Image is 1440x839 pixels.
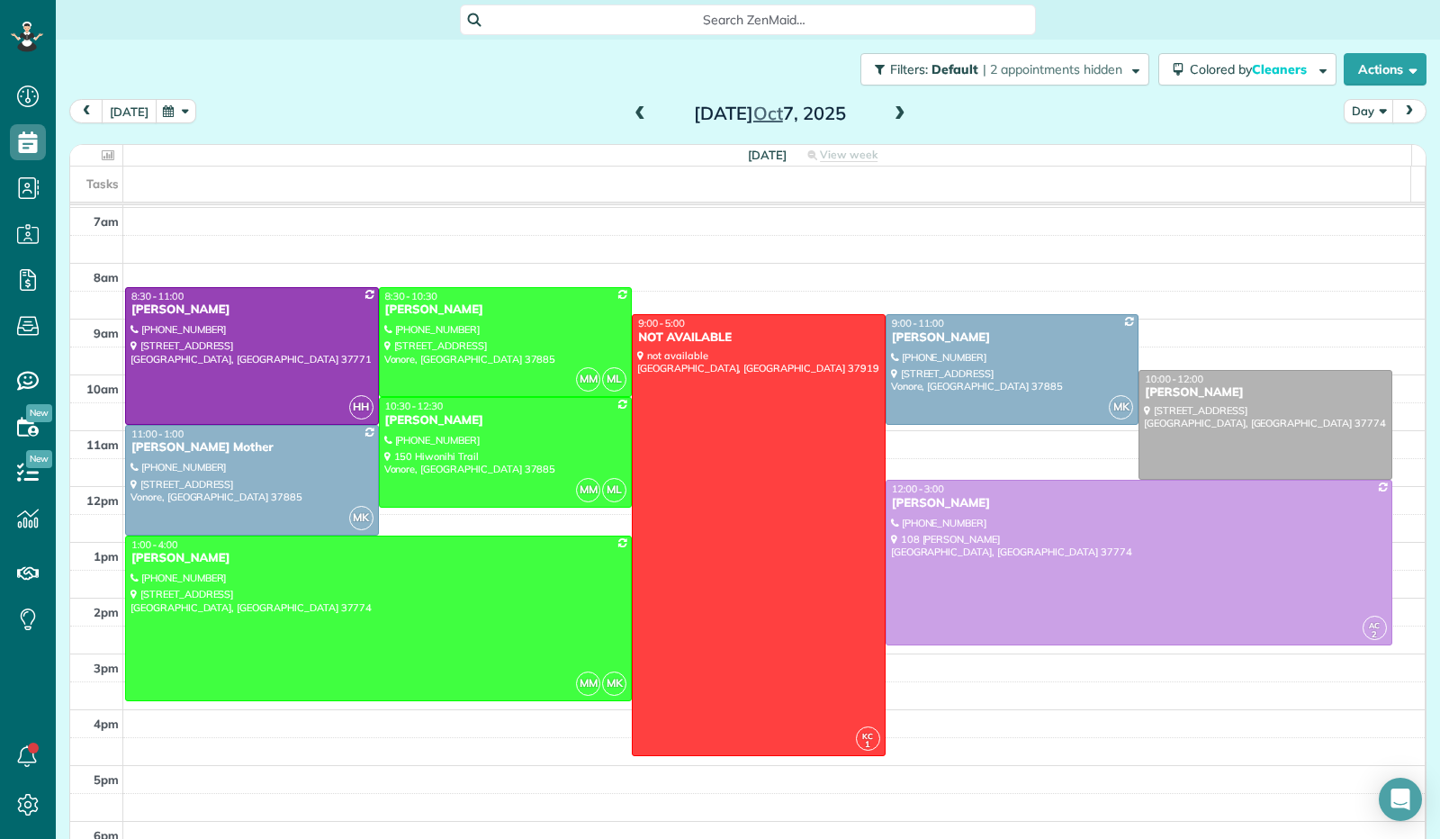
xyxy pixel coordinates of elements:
[931,61,979,77] span: Default
[131,428,184,440] span: 11:00 - 1:00
[891,496,1387,511] div: [PERSON_NAME]
[820,148,877,162] span: View week
[890,61,928,77] span: Filters:
[384,413,627,429] div: [PERSON_NAME]
[384,302,627,318] div: [PERSON_NAME]
[94,772,119,787] span: 5pm
[130,551,626,566] div: [PERSON_NAME]
[349,506,373,530] span: MK
[131,538,178,551] span: 1:00 - 4:00
[576,672,600,696] span: MM
[385,290,437,302] span: 8:30 - 10:30
[892,317,944,329] span: 9:00 - 11:00
[26,450,52,468] span: New
[1379,778,1422,821] div: Open Intercom Messenger
[753,102,783,124] span: Oct
[1369,620,1380,630] span: AC
[86,493,119,508] span: 12pm
[1145,373,1203,385] span: 10:00 - 12:00
[69,99,103,123] button: prev
[748,148,787,162] span: [DATE]
[26,404,52,422] span: New
[94,214,119,229] span: 7am
[576,478,600,502] span: MM
[983,61,1122,77] span: | 2 appointments hidden
[130,302,373,318] div: [PERSON_NAME]
[94,326,119,340] span: 9am
[1144,385,1387,401] div: [PERSON_NAME]
[860,53,1149,86] button: Filters: Default | 2 appointments hidden
[94,549,119,564] span: 1pm
[94,270,119,284] span: 8am
[1109,395,1133,419] span: MK
[1363,627,1386,644] small: 2
[602,367,626,392] span: ML
[657,104,882,123] h2: [DATE] 7, 2025
[637,330,880,346] div: NOT AVAILABLE
[576,367,600,392] span: MM
[385,400,444,412] span: 10:30 - 12:30
[349,395,373,419] span: HH
[891,330,1134,346] div: [PERSON_NAME]
[857,736,879,753] small: 1
[1190,61,1313,77] span: Colored by
[86,382,119,396] span: 10am
[602,478,626,502] span: ML
[1344,53,1426,86] button: Actions
[1344,99,1394,123] button: Day
[1158,53,1336,86] button: Colored byCleaners
[862,731,873,741] span: KC
[86,176,119,191] span: Tasks
[102,99,157,123] button: [DATE]
[1252,61,1309,77] span: Cleaners
[130,440,373,456] div: [PERSON_NAME] Mother
[1392,99,1426,123] button: next
[638,317,685,329] span: 9:00 - 5:00
[86,438,119,452] span: 11am
[602,672,626,696] span: MK
[131,290,184,302] span: 8:30 - 11:00
[892,483,944,495] span: 12:00 - 3:00
[94,605,119,619] span: 2pm
[94,661,119,675] span: 3pm
[851,53,1149,86] a: Filters: Default | 2 appointments hidden
[94,717,119,731] span: 4pm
